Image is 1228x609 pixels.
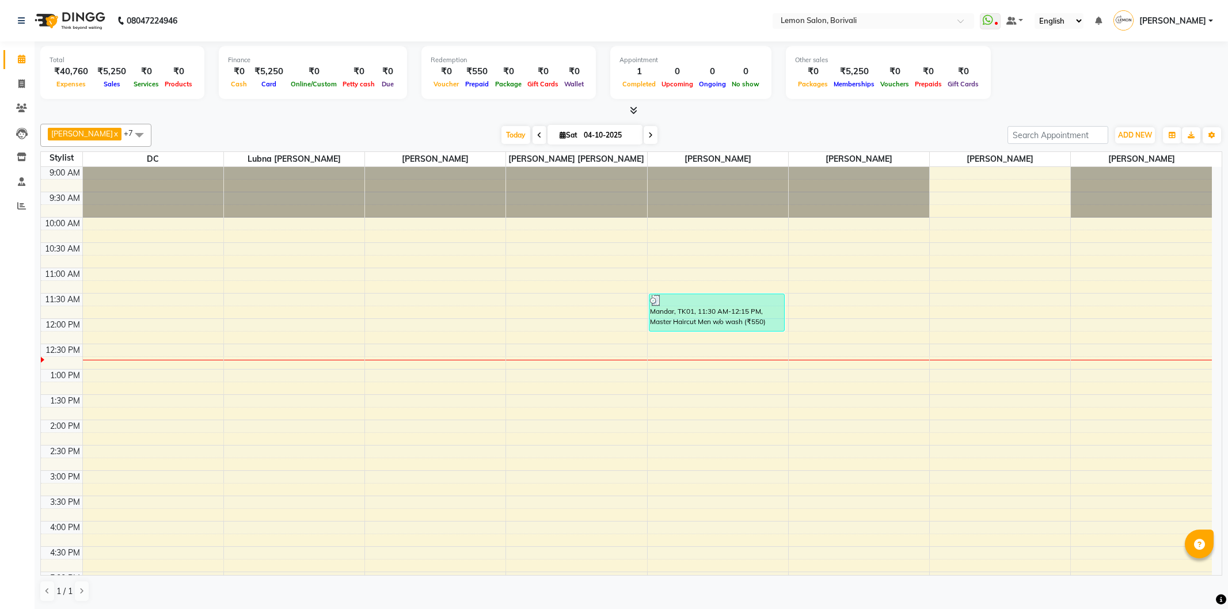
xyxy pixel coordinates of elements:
[462,65,492,78] div: ₹550
[228,65,250,78] div: ₹0
[43,344,82,356] div: 12:30 PM
[48,471,82,483] div: 3:00 PM
[431,55,587,65] div: Redemption
[56,585,73,597] span: 1 / 1
[649,294,784,331] div: Mandar, TK01, 11:30 AM-12:15 PM, Master Haircut Men w/o wash (₹550)
[48,522,82,534] div: 4:00 PM
[288,80,340,88] span: Online/Custom
[50,65,93,78] div: ₹40,760
[43,294,82,306] div: 11:30 AM
[162,80,195,88] span: Products
[619,80,659,88] span: Completed
[43,218,82,230] div: 10:00 AM
[379,80,397,88] span: Due
[47,192,82,204] div: 9:30 AM
[729,65,762,78] div: 0
[557,131,580,139] span: Sat
[659,65,696,78] div: 0
[48,420,82,432] div: 2:00 PM
[224,152,364,166] span: Lubna [PERSON_NAME]
[258,80,279,88] span: Card
[54,80,89,88] span: Expenses
[945,65,982,78] div: ₹0
[1180,563,1216,597] iframe: chat widget
[1115,127,1155,143] button: ADD NEW
[340,80,378,88] span: Petty cash
[250,65,288,78] div: ₹5,250
[43,268,82,280] div: 11:00 AM
[648,152,788,166] span: [PERSON_NAME]
[492,80,524,88] span: Package
[48,572,82,584] div: 5:00 PM
[580,127,638,144] input: 2025-10-04
[48,496,82,508] div: 3:30 PM
[48,370,82,382] div: 1:00 PM
[340,65,378,78] div: ₹0
[912,80,945,88] span: Prepaids
[912,65,945,78] div: ₹0
[831,65,877,78] div: ₹5,250
[696,65,729,78] div: 0
[1118,131,1152,139] span: ADD NEW
[83,152,223,166] span: DC
[696,80,729,88] span: Ongoing
[930,152,1070,166] span: [PERSON_NAME]
[47,167,82,179] div: 9:00 AM
[501,126,530,144] span: Today
[729,80,762,88] span: No show
[492,65,524,78] div: ₹0
[378,65,398,78] div: ₹0
[1008,126,1108,144] input: Search Appointment
[877,65,912,78] div: ₹0
[795,80,831,88] span: Packages
[1139,15,1206,27] span: [PERSON_NAME]
[561,65,587,78] div: ₹0
[51,129,113,138] span: [PERSON_NAME]
[365,152,505,166] span: [PERSON_NAME]
[831,80,877,88] span: Memberships
[877,80,912,88] span: Vouchers
[462,80,492,88] span: Prepaid
[524,65,561,78] div: ₹0
[48,547,82,559] div: 4:30 PM
[43,319,82,331] div: 12:00 PM
[29,5,108,37] img: logo
[113,129,118,138] a: x
[945,80,982,88] span: Gift Cards
[431,65,462,78] div: ₹0
[795,65,831,78] div: ₹0
[93,65,131,78] div: ₹5,250
[524,80,561,88] span: Gift Cards
[506,152,647,166] span: [PERSON_NAME] [PERSON_NAME]
[659,80,696,88] span: Upcoming
[561,80,587,88] span: Wallet
[1071,152,1212,166] span: [PERSON_NAME]
[127,5,177,37] b: 08047224946
[619,65,659,78] div: 1
[228,55,398,65] div: Finance
[795,55,982,65] div: Other sales
[50,55,195,65] div: Total
[789,152,929,166] span: [PERSON_NAME]
[228,80,250,88] span: Cash
[43,243,82,255] div: 10:30 AM
[162,65,195,78] div: ₹0
[131,65,162,78] div: ₹0
[124,128,142,138] span: +7
[1113,10,1134,31] img: Jyoti Vyas
[288,65,340,78] div: ₹0
[619,55,762,65] div: Appointment
[101,80,123,88] span: Sales
[48,395,82,407] div: 1:30 PM
[431,80,462,88] span: Voucher
[131,80,162,88] span: Services
[48,446,82,458] div: 2:30 PM
[41,152,82,164] div: Stylist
